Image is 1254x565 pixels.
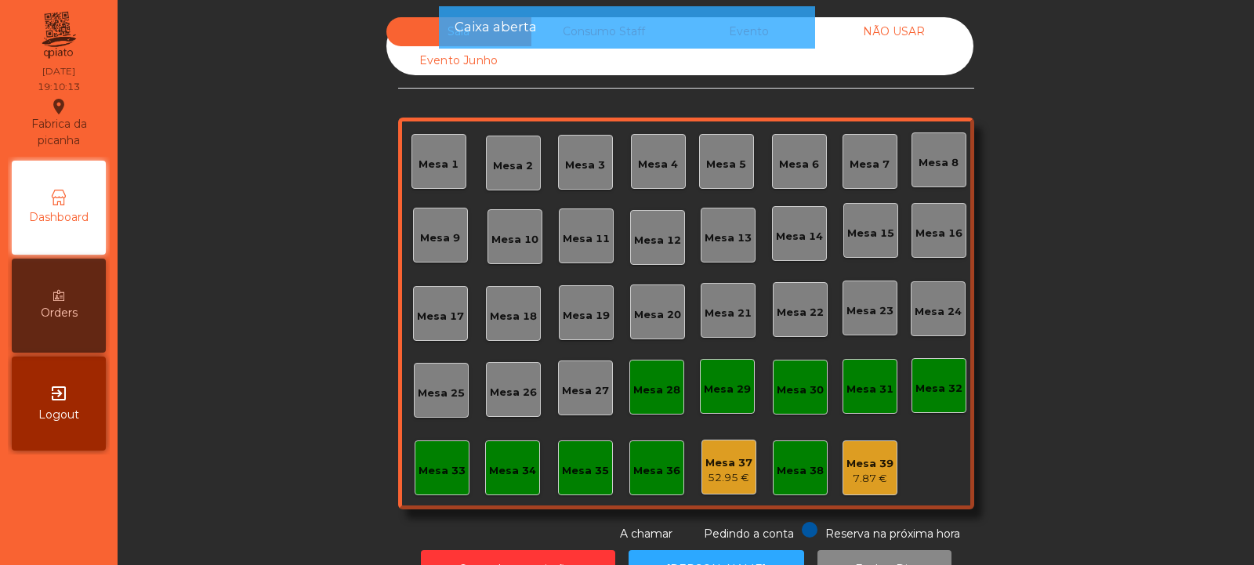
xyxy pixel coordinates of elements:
[620,527,672,541] span: A chamar
[633,382,680,398] div: Mesa 28
[562,463,609,479] div: Mesa 35
[777,382,824,398] div: Mesa 30
[386,17,531,46] div: Sala
[638,157,678,172] div: Mesa 4
[821,17,966,46] div: NÃO USAR
[38,80,80,94] div: 19:10:13
[493,158,533,174] div: Mesa 2
[705,455,752,471] div: Mesa 37
[38,407,79,423] span: Logout
[419,157,458,172] div: Mesa 1
[565,158,605,173] div: Mesa 3
[29,209,89,226] span: Dashboard
[777,305,824,321] div: Mesa 22
[779,157,819,172] div: Mesa 6
[704,527,794,541] span: Pedindo a conta
[386,46,531,75] div: Evento Junho
[49,384,68,403] i: exit_to_app
[563,308,610,324] div: Mesa 19
[634,307,681,323] div: Mesa 20
[562,383,609,399] div: Mesa 27
[489,463,536,479] div: Mesa 34
[420,230,460,246] div: Mesa 9
[915,226,962,241] div: Mesa 16
[49,97,68,116] i: location_on
[846,303,893,319] div: Mesa 23
[455,17,537,37] span: Caixa aberta
[39,8,78,63] img: qpiato
[776,229,823,244] div: Mesa 14
[634,233,681,248] div: Mesa 12
[705,306,752,321] div: Mesa 21
[42,64,75,78] div: [DATE]
[846,382,893,397] div: Mesa 31
[704,382,751,397] div: Mesa 29
[705,230,752,246] div: Mesa 13
[705,470,752,486] div: 52.95 €
[847,226,894,241] div: Mesa 15
[777,463,824,479] div: Mesa 38
[846,456,893,472] div: Mesa 39
[490,309,537,324] div: Mesa 18
[919,155,959,171] div: Mesa 8
[563,231,610,247] div: Mesa 11
[915,381,962,397] div: Mesa 32
[706,157,746,172] div: Mesa 5
[13,97,105,149] div: Fabrica da picanha
[41,305,78,321] span: Orders
[419,463,466,479] div: Mesa 33
[825,527,960,541] span: Reserva na próxima hora
[491,232,538,248] div: Mesa 10
[490,385,537,400] div: Mesa 26
[846,471,893,487] div: 7.87 €
[915,304,962,320] div: Mesa 24
[417,309,464,324] div: Mesa 17
[633,463,680,479] div: Mesa 36
[418,386,465,401] div: Mesa 25
[850,157,890,172] div: Mesa 7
